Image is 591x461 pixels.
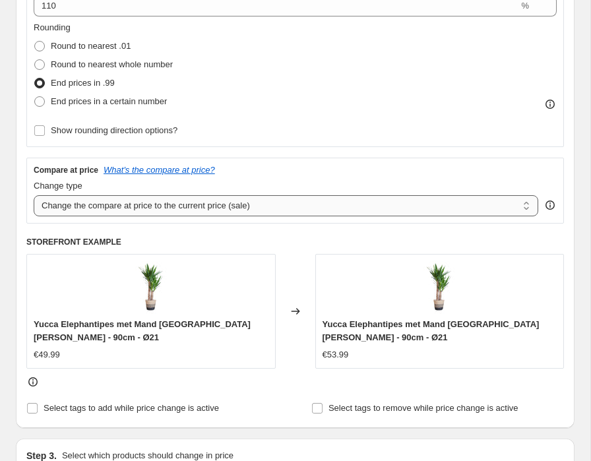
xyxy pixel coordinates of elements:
img: unnamed_80x.jpg [125,261,177,314]
span: Change type [34,181,82,191]
span: Select tags to add while price change is active [44,403,219,413]
span: Rounding [34,22,71,32]
h3: Compare at price [34,165,98,175]
span: End prices in .99 [51,78,115,88]
h6: STOREFRONT EXAMPLE [26,237,564,247]
span: Select tags to remove while price change is active [328,403,518,413]
span: €49.99 [34,350,60,359]
img: unnamed_80x.jpg [413,261,466,314]
div: help [544,199,557,212]
button: What's the compare at price? [104,165,215,175]
span: Show rounding direction options? [51,125,177,135]
span: Round to nearest .01 [51,41,131,51]
span: Yucca Elephantipes met Mand [GEOGRAPHIC_DATA] [PERSON_NAME] - 90cm - Ø21 [34,319,251,342]
span: Yucca Elephantipes met Mand [GEOGRAPHIC_DATA] [PERSON_NAME] - 90cm - Ø21 [323,319,540,342]
span: Round to nearest whole number [51,59,173,69]
span: % [521,1,529,11]
span: End prices in a certain number [51,96,167,106]
span: €53.99 [323,350,349,359]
